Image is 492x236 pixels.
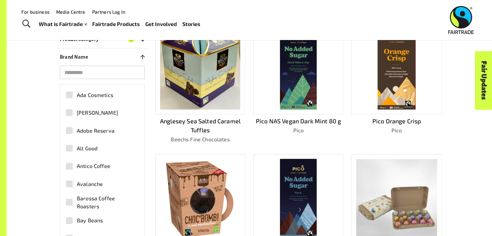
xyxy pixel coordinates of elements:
[155,24,245,143] a: Anglesey Sea Salted Caramel TufflesBeechs Fine Chocolates
[77,180,103,188] span: Avalanche
[77,127,115,135] span: Adobe Reserva
[21,9,49,15] a: For business
[182,19,200,29] a: Stories
[253,126,343,134] p: Pico
[145,19,177,29] a: Get Involved
[18,16,34,32] a: Toggle Search
[60,53,89,61] p: Brand Name
[351,24,442,143] a: Pico Orange CrispPico
[77,109,118,117] span: [PERSON_NAME]
[77,91,113,99] span: Ada Cosmetics
[351,117,442,126] p: Pico Orange Crisp
[57,51,147,63] button: Brand Name
[77,194,135,210] span: Barossa Coffee Roasters
[92,9,125,15] a: Partners Log In
[448,6,474,34] img: Fairtrade Australia New Zealand logo
[253,117,343,126] p: Pico NAS Vegan Dark Mint 80 g
[77,144,98,152] span: All Good
[77,162,110,170] span: Antico Coffee
[351,126,442,134] p: Pico
[77,216,103,224] span: Bay Beans
[56,9,86,15] a: Media Centre
[253,24,343,143] a: Pico NAS Vegan Dark Mint 80 gPico
[155,117,245,135] p: Anglesey Sea Salted Caramel Tuffles
[92,19,140,29] a: Fairtrade Products
[155,135,245,143] p: Beechs Fine Chocolates
[39,19,87,29] a: What is Fairtrade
